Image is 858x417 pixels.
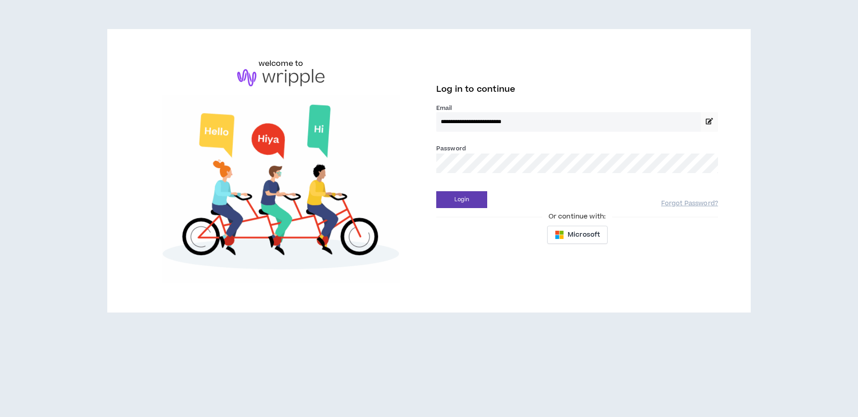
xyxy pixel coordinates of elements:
img: logo-brand.png [237,69,324,86]
span: Microsoft [568,230,600,240]
button: Microsoft [547,226,608,244]
span: Or continue with: [542,212,612,222]
h6: welcome to [259,58,304,69]
button: Login [436,191,487,208]
span: Log in to continue [436,84,515,95]
label: Email [436,104,718,112]
img: Welcome to Wripple [140,95,422,284]
label: Password [436,144,466,153]
a: Forgot Password? [661,199,718,208]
